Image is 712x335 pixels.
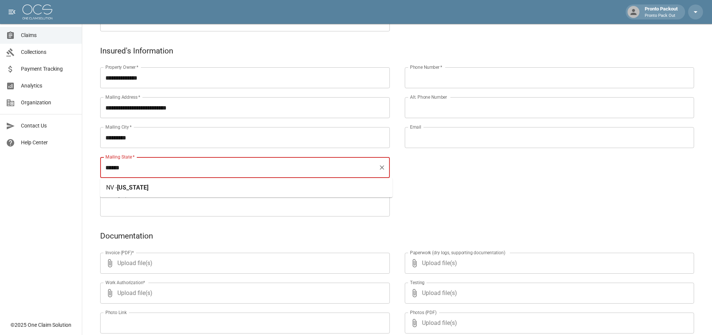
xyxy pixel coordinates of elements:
[21,139,76,147] span: Help Center
[410,94,447,100] label: Alt. Phone Number
[645,13,678,19] p: Pronto Pack Out
[21,99,76,107] span: Organization
[410,64,442,70] label: Phone Number
[4,4,19,19] button: open drawer
[105,64,139,70] label: Property Owner
[106,184,117,191] span: NV -
[22,4,52,19] img: ocs-logo-white-transparent.png
[105,309,127,316] label: Photo Link
[410,279,425,286] label: Testing
[410,309,437,316] label: Photos (PDF)
[117,253,370,274] span: Upload file(s)
[105,279,145,286] label: Work Authorization*
[422,283,674,304] span: Upload file(s)
[21,82,76,90] span: Analytics
[642,5,681,19] div: Pronto Packout
[21,122,76,130] span: Contact Us
[377,162,387,173] button: Clear
[105,94,140,100] label: Mailing Address
[117,283,370,304] span: Upload file(s)
[21,65,76,73] span: Payment Tracking
[117,184,148,191] span: [US_STATE]
[422,313,674,334] span: Upload file(s)
[105,249,134,256] label: Invoice (PDF)*
[21,31,76,39] span: Claims
[21,48,76,56] span: Collections
[105,154,135,160] label: Mailing State
[410,249,505,256] label: Paperwork (dry logs, supporting documentation)
[422,253,674,274] span: Upload file(s)
[105,124,132,130] label: Mailing City
[410,124,421,130] label: Email
[10,321,71,329] div: © 2025 One Claim Solution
